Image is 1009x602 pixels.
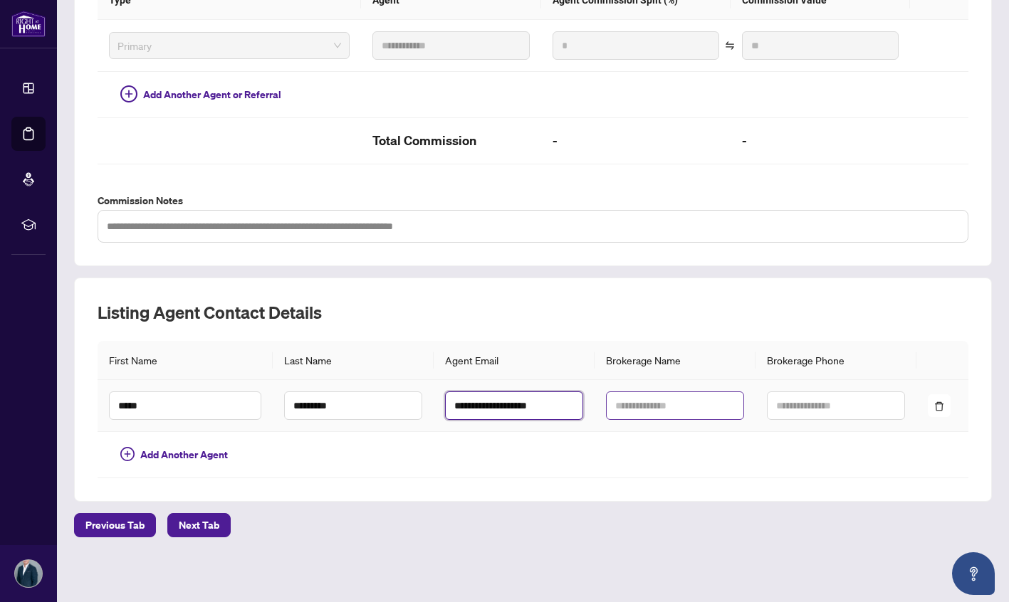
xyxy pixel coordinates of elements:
[120,85,137,102] span: plus-circle
[742,130,899,152] h2: -
[434,341,595,380] th: Agent Email
[934,401,944,411] span: delete
[109,83,293,106] button: Add Another Agent or Referral
[167,513,231,537] button: Next Tab
[98,341,273,380] th: First Name
[179,514,219,537] span: Next Tab
[756,341,916,380] th: Brokerage Phone
[98,301,968,324] h2: Listing Agent Contact Details
[952,552,995,595] button: Open asap
[372,130,530,152] h2: Total Commission
[595,341,756,380] th: Brokerage Name
[117,35,341,56] span: Primary
[725,41,735,51] span: swap
[15,560,42,587] img: Profile Icon
[85,514,145,537] span: Previous Tab
[109,443,239,466] button: Add Another Agent
[98,193,968,208] label: Commission Notes
[273,341,434,380] th: Last Name
[74,513,156,537] button: Previous Tab
[140,447,228,463] span: Add Another Agent
[120,447,135,461] span: plus-circle
[143,87,281,102] span: Add Another Agent or Referral
[11,11,46,37] img: logo
[553,130,719,152] h2: -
